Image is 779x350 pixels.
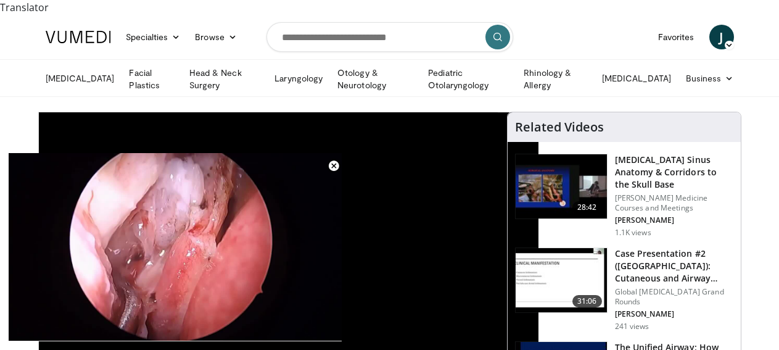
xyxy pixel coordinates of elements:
[516,248,607,312] img: 283069f7-db48-4020-b5ba-d883939bec3b.150x105_q85_crop-smart_upscale.jpg
[38,66,122,91] a: [MEDICAL_DATA]
[615,309,733,319] p: [PERSON_NAME]
[516,67,595,91] a: Rhinology & Allergy
[182,67,268,91] a: Head & Neck Surgery
[678,66,741,91] a: Business
[615,215,733,225] p: [PERSON_NAME]
[615,248,733,285] h3: Case Presentation #2 ([GEOGRAPHIC_DATA]): Cutaneous and Airway Lesions i…
[615,322,649,331] p: 241 views
[615,154,733,191] h3: [MEDICAL_DATA] Sinus Anatomy & Corridors to the Skull Base
[515,120,604,135] h4: Related Videos
[515,248,733,331] a: 31:06 Case Presentation #2 ([GEOGRAPHIC_DATA]): Cutaneous and Airway Lesions i… Global [MEDICAL_D...
[709,25,734,49] a: J
[122,67,181,91] a: Facial Plastics
[330,67,421,91] a: Otology & Neurotology
[572,201,602,214] span: 28:42
[515,154,733,238] a: 28:42 [MEDICAL_DATA] Sinus Anatomy & Corridors to the Skull Base [PERSON_NAME] Medicine Courses a...
[516,154,607,219] img: 276d523b-ec6d-4eb7-b147-bbf3804ee4a7.150x105_q85_crop-smart_upscale.jpg
[615,228,651,238] p: 1.1K views
[46,31,111,43] img: VuMedi Logo
[595,66,678,91] a: [MEDICAL_DATA]
[266,22,513,52] input: Search topics, interventions
[267,66,330,91] a: Laryngology
[421,67,516,91] a: Pediatric Otolaryngology
[321,153,346,179] button: Close
[188,25,244,49] a: Browse
[615,193,733,213] p: [PERSON_NAME] Medicine Courses and Meetings
[118,25,188,49] a: Specialties
[572,295,602,307] span: 31:06
[651,25,702,49] a: Favorites
[615,287,733,307] p: Global [MEDICAL_DATA] Grand Rounds
[9,153,342,341] video-js: Video Player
